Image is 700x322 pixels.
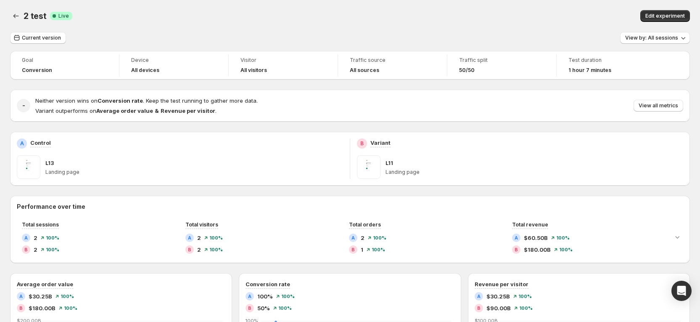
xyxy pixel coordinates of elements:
span: Visitor [240,57,326,64]
span: 2 test [24,11,47,21]
strong: Conversion rate [98,97,143,104]
span: 100% [64,306,77,311]
span: Traffic source [350,57,435,64]
span: 100% [281,294,295,299]
h2: B [188,247,191,252]
span: View by: All sessions [625,35,678,41]
h2: A [515,235,518,240]
button: Expand chart [671,231,683,243]
h2: B [351,247,355,252]
a: Test duration1 hour 7 minutes [568,56,654,75]
button: View by: All sessions [620,32,690,44]
span: 2 [197,245,201,254]
span: $180.00B [524,245,551,254]
span: Variant outperforms on . [35,107,217,114]
h2: B [248,306,251,311]
span: Total sessions [22,221,59,228]
h4: All devices [131,67,159,74]
h2: B [19,306,23,311]
h2: A [477,294,481,299]
span: 2 [361,234,365,242]
span: 2 [34,245,37,254]
h2: Performance over time [17,202,683,211]
button: Edit experiment [640,10,690,22]
strong: & [155,107,159,114]
span: $30.25B [486,292,510,301]
h2: - [22,101,25,110]
img: L11 [357,155,380,179]
a: GoalConversion [22,56,107,75]
strong: Revenue per visitor [161,107,215,114]
p: L11 [386,159,393,167]
h3: Revenue per visitor [475,280,528,288]
p: Landing page [386,169,683,176]
h4: All sources [350,67,379,74]
button: Current version [10,32,66,44]
span: Goal [22,57,107,64]
p: L13 [45,159,54,167]
span: 100% [46,235,59,240]
span: Traffic split [459,57,544,64]
h2: A [188,235,191,240]
span: Conversion [22,67,52,74]
span: View all metrics [639,102,678,109]
span: 100% [209,235,223,240]
span: Edit experiment [645,13,685,19]
span: $30.25B [29,292,52,301]
span: 50/50 [459,67,475,74]
span: 100% [209,247,223,252]
span: Current version [22,35,61,41]
h2: A [351,235,355,240]
span: 100% [559,247,573,252]
h3: Conversion rate [246,280,290,288]
p: Variant [370,138,391,147]
button: Back [10,10,22,22]
h2: B [360,140,364,147]
h3: Average order value [17,280,73,288]
h2: B [515,247,518,252]
h2: A [20,140,24,147]
span: Device [131,57,217,64]
span: 2 [34,234,37,242]
span: Total revenue [512,221,548,228]
span: 100% [257,292,273,301]
span: Neither version wins on . Keep the test running to gather more data. [35,97,258,104]
a: Traffic sourceAll sources [350,56,435,75]
h2: B [24,247,28,252]
span: 100% [373,235,386,240]
img: L13 [17,155,40,179]
span: 1 hour 7 minutes [568,67,611,74]
span: 50% [257,304,270,312]
p: Landing page [45,169,343,176]
a: Traffic split50/50 [459,56,544,75]
span: $60.50B [524,234,548,242]
div: Open Intercom Messenger [671,281,692,301]
a: DeviceAll devices [131,56,217,75]
h2: B [477,306,481,311]
span: Live [58,13,69,19]
span: 1 [361,245,363,254]
h2: A [248,294,251,299]
a: VisitorAll visitors [240,56,326,75]
strong: Average order value [96,107,153,114]
span: 100% [46,247,59,252]
h2: A [24,235,28,240]
span: $180.00B [29,304,55,312]
span: Total visitors [185,221,218,228]
span: 100% [278,306,292,311]
span: 100% [61,294,74,299]
span: 2 [197,234,201,242]
span: 100% [519,306,533,311]
h4: All visitors [240,67,267,74]
span: $90.00B [486,304,511,312]
button: View all metrics [634,100,683,112]
p: Control [30,138,51,147]
span: 100% [372,247,385,252]
span: Total orders [349,221,381,228]
span: 100% [518,294,532,299]
span: Test duration [568,57,654,64]
span: 100% [556,235,570,240]
h2: A [19,294,23,299]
